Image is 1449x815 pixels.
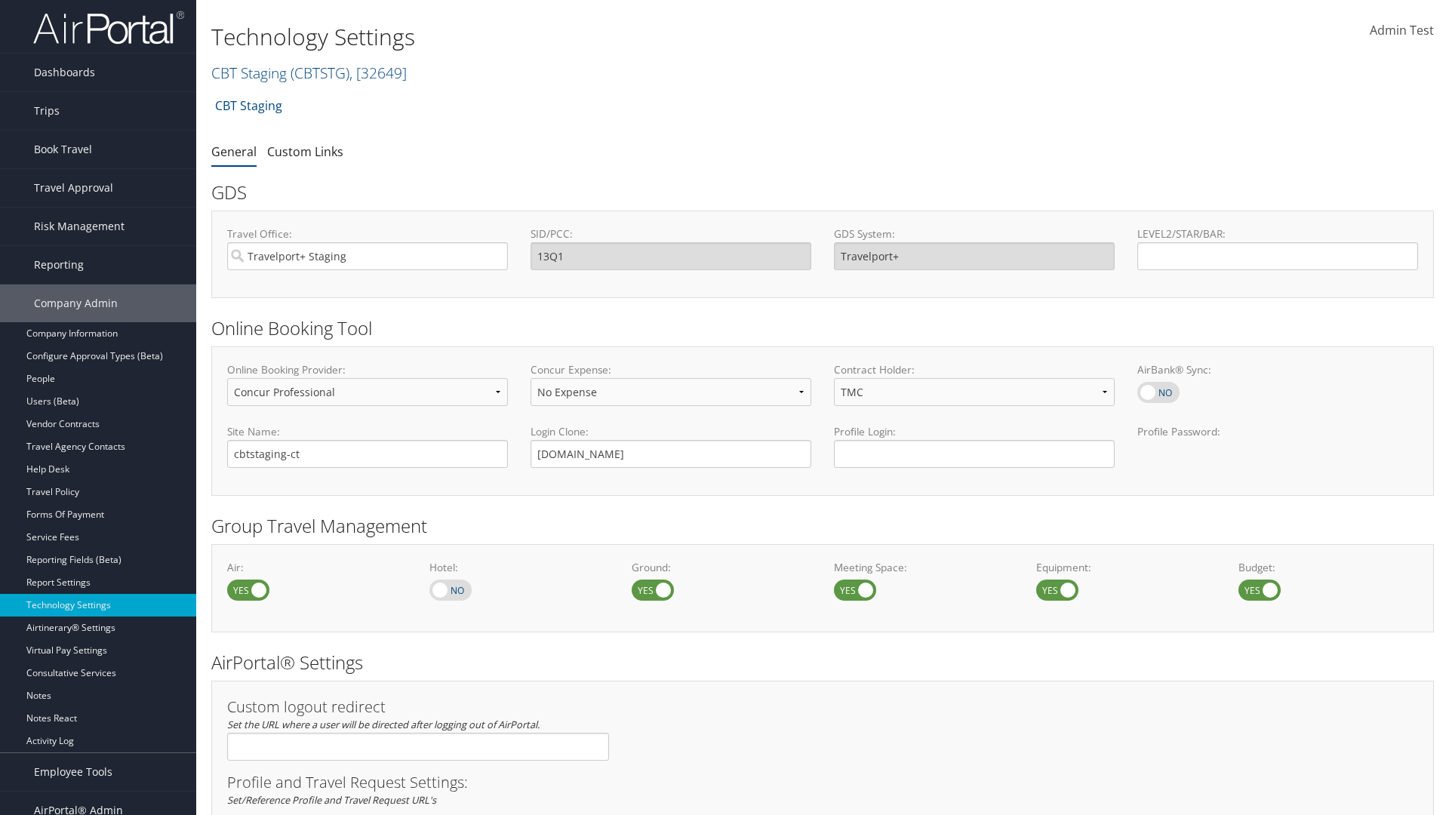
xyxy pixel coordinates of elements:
input: Profile Login: [834,440,1115,468]
label: Profile Password: [1137,424,1418,467]
label: Login Clone: [531,424,811,439]
label: Site Name: [227,424,508,439]
label: AirBank® Sync: [1137,362,1418,377]
h2: AirPortal® Settings [211,650,1434,675]
span: Book Travel [34,131,92,168]
label: Budget: [1238,560,1418,575]
label: GDS System: [834,226,1115,241]
h2: GDS [211,180,1423,205]
label: Equipment: [1036,560,1216,575]
label: Hotel: [429,560,609,575]
span: Trips [34,92,60,130]
span: Company Admin [34,284,118,322]
img: airportal-logo.png [33,10,184,45]
a: CBT Staging [211,63,407,83]
h2: Group Travel Management [211,513,1434,539]
a: Admin Test [1370,8,1434,54]
h3: Profile and Travel Request Settings: [227,775,1418,790]
label: Contract Holder: [834,362,1115,377]
span: , [ 32649 ] [349,63,407,83]
label: Meeting Space: [834,560,1014,575]
span: Reporting [34,246,84,284]
em: Set the URL where a user will be directed after logging out of AirPortal. [227,718,540,731]
span: Dashboards [34,54,95,91]
label: SID/PCC: [531,226,811,241]
label: Ground: [632,560,811,575]
label: LEVEL2/STAR/BAR: [1137,226,1418,241]
span: Employee Tools [34,753,112,791]
em: Set/Reference Profile and Travel Request URL's [227,793,436,807]
h2: Online Booking Tool [211,315,1434,341]
label: Online Booking Provider: [227,362,508,377]
a: CBT Staging [215,91,282,121]
h3: Custom logout redirect [227,700,609,715]
a: General [211,143,257,160]
span: Risk Management [34,208,125,245]
label: Concur Expense: [531,362,811,377]
span: ( CBTSTG ) [291,63,349,83]
span: Admin Test [1370,22,1434,38]
label: Air: [227,560,407,575]
h1: Technology Settings [211,21,1026,53]
label: Travel Office: [227,226,508,241]
label: AirBank® Sync [1137,382,1180,403]
label: Profile Login: [834,424,1115,467]
span: Travel Approval [34,169,113,207]
a: Custom Links [267,143,343,160]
